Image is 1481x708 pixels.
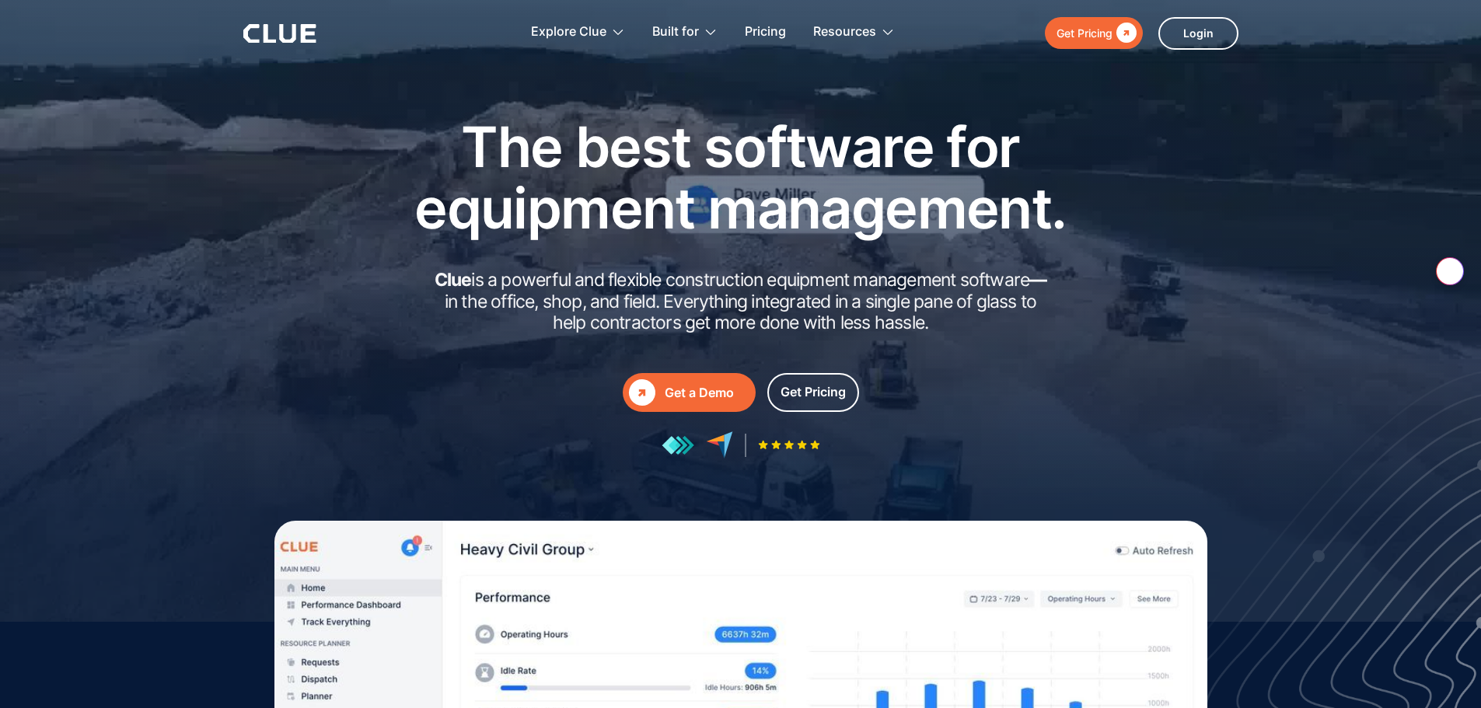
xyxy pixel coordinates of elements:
[430,270,1052,334] h2: is a powerful and flexible construction equipment management software in the office, shop, and fi...
[652,8,699,57] div: Built for
[435,269,472,291] strong: Clue
[531,8,606,57] div: Explore Clue
[813,8,895,57] div: Resources
[391,116,1091,239] h1: The best software for equipment management.
[706,431,733,459] img: reviews at capterra
[1029,269,1046,291] strong: —
[781,382,846,402] div: Get Pricing
[1045,17,1143,49] a: Get Pricing
[665,383,749,403] div: Get a Demo
[652,8,718,57] div: Built for
[767,373,859,412] a: Get Pricing
[745,8,786,57] a: Pricing
[1057,23,1112,43] div: Get Pricing
[629,379,655,406] div: 
[623,373,756,412] a: Get a Demo
[813,8,876,57] div: Resources
[1158,17,1238,50] a: Login
[1112,23,1137,43] div: 
[662,435,694,455] img: reviews at getapp
[758,440,820,450] img: Five-star rating icon
[531,8,625,57] div: Explore Clue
